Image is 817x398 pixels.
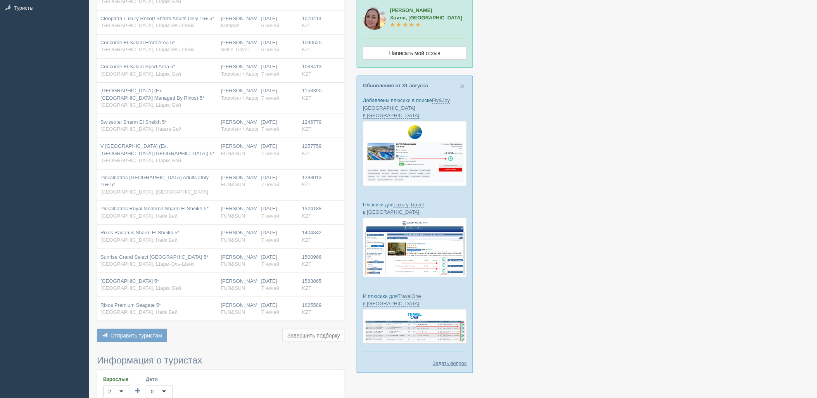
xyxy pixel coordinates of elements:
span: 1257759 [302,143,322,149]
span: [GEOGRAPHIC_DATA] (Ex. [GEOGRAPHIC_DATA] Managed By Rixos) 5* [100,88,204,101]
span: KZT [302,182,312,187]
div: [DATE] [261,15,296,29]
span: KZT [302,47,312,52]
p: И плюсики для : [363,292,467,307]
div: [PERSON_NAME] [221,205,255,220]
span: 7 ночей [261,151,279,156]
span: FUN&SUN [221,151,245,156]
span: [GEOGRAPHIC_DATA], Шарм-Эль-Шейх [100,22,195,28]
span: FUN&SUN [221,261,245,267]
span: [GEOGRAPHIC_DATA], Набк Бей [100,237,178,243]
span: Concorde El Salam Sport Area 5* [100,64,175,69]
a: Написать мой отзыв [363,47,467,60]
span: Rixos Premium Seagate 5* [100,302,161,308]
div: [PERSON_NAME] [221,143,255,157]
div: [DATE] [261,63,296,78]
span: Concorde El Salam Front Area 5* [100,40,175,45]
span: Selfie Travel [221,47,249,52]
span: 7 ночей [261,285,279,291]
div: 0 [151,388,154,396]
span: Swissotel Sharm El Sheikh 5* [100,119,167,125]
span: 6 ночей [261,47,279,52]
span: 7 ночей [261,309,279,315]
span: 7 ночей [261,237,279,243]
span: KZT [302,309,312,315]
span: 7 ночей [261,261,279,267]
span: 7 ночей [261,95,279,101]
h3: Информация о туристах [97,355,345,365]
span: Pickalbatros Royal Moderna Sharm El Sheikh 5* [100,206,209,211]
span: KZT [302,71,312,77]
span: Sunrise Grand Select [GEOGRAPHIC_DATA] 5* [100,254,208,260]
div: [DATE] [261,39,296,54]
a: Luxury Travel в [GEOGRAPHIC_DATA] [363,202,424,215]
button: Завершить подборку [282,329,345,342]
span: FUN&SUN [221,309,245,315]
span: [GEOGRAPHIC_DATA], Шаркс Бей [100,71,181,77]
span: [GEOGRAPHIC_DATA] 5* [100,278,159,284]
span: FUN&SUN [221,237,245,243]
div: [PERSON_NAME] [221,39,255,54]
div: [DATE] [261,143,296,157]
div: [DATE] [261,278,296,292]
div: [DATE] [261,119,296,133]
span: 7 ночей [261,126,279,132]
img: luxury-travel-%D0%BF%D0%BE%D0%B4%D0%B1%D0%BE%D1%80%D0%BA%D0%B0-%D1%81%D1%80%D0%BC-%D0%B4%D0%BB%D1... [363,218,467,277]
span: 1625589 [302,302,322,308]
span: 7 ночей [261,71,279,77]
span: [GEOGRAPHIC_DATA], Шаркс Бей [100,157,181,163]
span: KZT [302,95,312,101]
span: KZT [302,237,312,243]
span: KZT [302,151,312,156]
span: × [460,81,465,90]
span: 1500966 [302,254,322,260]
span: 1583865 [302,278,322,284]
span: KZT [302,22,312,28]
button: Отправить туристам [97,329,167,342]
span: [GEOGRAPHIC_DATA], Наама Бей [100,126,181,132]
span: 6 ночей [261,22,279,28]
div: [DATE] [261,87,296,102]
div: [DATE] [261,229,296,244]
div: [PERSON_NAME] [221,229,255,244]
span: 1283013 [302,175,322,180]
span: FUN&SUN [221,182,245,187]
a: Обновления от 31 августа [363,83,428,88]
div: 2 [108,388,111,396]
a: Задать вопрос [433,360,467,367]
span: 1070414 [302,16,322,21]
span: [GEOGRAPHIC_DATA], Шаркс Бей [100,285,181,291]
span: 1090520 [302,40,322,45]
label: Взрослые [103,376,130,383]
button: Close [460,82,465,90]
div: [PERSON_NAME] [221,87,255,102]
div: [DATE] [261,302,296,316]
span: 1246779 [302,119,322,125]
span: 1158390 [302,88,322,93]
span: Tourvisor / Аврора-БГ [221,95,271,101]
span: Отправить туристам [111,332,162,339]
span: 1404342 [302,230,322,235]
p: Плюсики для : [363,201,467,216]
span: Cleopatra Luxury Resort Sharm Adults Only 16+ 5* [100,16,214,21]
span: KZT [302,261,312,267]
span: FUN&SUN [221,213,245,219]
div: [PERSON_NAME] [221,254,255,268]
a: Fly&Joy [GEOGRAPHIC_DATA] в [GEOGRAPHIC_DATA] [363,97,450,118]
span: KZT [302,285,312,291]
div: [PERSON_NAME] [221,302,255,316]
img: travel-one-%D0%BF%D1%96%D0%B4%D0%B1%D1%96%D1%80%D0%BA%D0%B0-%D1%81%D1%80%D0%BC-%D0%B4%D0%BB%D1%8F... [363,309,467,344]
span: Rixos Radamis Sharm El Sheikh 5* [100,230,180,235]
a: [PERSON_NAME]Хвиля, [GEOGRAPHIC_DATA] [390,7,463,28]
div: [PERSON_NAME] [221,119,255,133]
img: fly-joy-de-proposal-crm-for-travel-agency.png [363,121,467,186]
span: Pickalbatros [GEOGRAPHIC_DATA] Adults Only 16+ 5* [100,175,209,188]
span: KZT [302,213,312,219]
label: Дети [146,376,173,383]
span: 7 ночей [261,213,279,219]
span: [GEOGRAPHIC_DATA], Набк Бей [100,309,178,315]
span: [GEOGRAPHIC_DATA], Набк Бей [100,213,178,219]
span: Kompas [221,22,240,28]
div: [PERSON_NAME] [221,278,255,292]
div: [DATE] [261,174,296,189]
